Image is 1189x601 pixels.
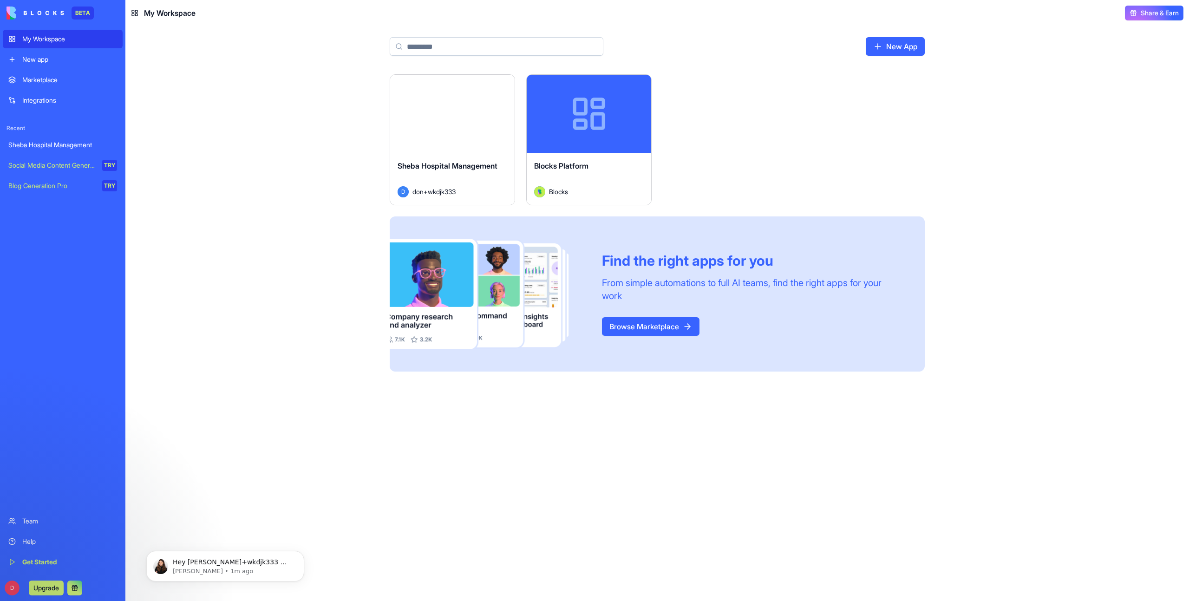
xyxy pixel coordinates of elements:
a: Blog Generation ProTRY [3,176,123,195]
span: Blocks [549,187,568,196]
button: Share & Earn [1125,6,1183,20]
div: Integrations [22,96,117,105]
a: Marketplace [3,71,123,89]
button: Upgrade [29,581,64,595]
a: Team [3,512,123,530]
a: Sheba Hospital Management [3,136,123,154]
span: don+wkdjk333 [412,187,456,196]
span: D [398,186,409,197]
span: Blocks Platform [534,161,588,170]
a: Blocks PlatformAvatarBlocks [526,74,652,205]
a: Help [3,532,123,551]
div: TRY [102,160,117,171]
div: Marketplace [22,75,117,85]
a: BETA [7,7,94,20]
iframe: Intercom notifications message [132,531,318,596]
a: Upgrade [29,583,64,592]
div: Sheba Hospital Management [8,140,117,150]
span: My Workspace [144,7,196,19]
img: Avatar [534,186,545,197]
a: Get Started [3,553,123,571]
span: Recent [3,124,123,132]
img: logo [7,7,64,20]
div: Get Started [22,557,117,567]
div: Social Media Content Generator [8,161,96,170]
span: Sheba Hospital Management [398,161,497,170]
div: Blog Generation Pro [8,181,96,190]
div: From simple automations to full AI teams, find the right apps for your work [602,276,902,302]
div: TRY [102,180,117,191]
div: BETA [72,7,94,20]
a: New app [3,50,123,69]
div: Help [22,537,117,546]
a: Sheba Hospital ManagementDdon+wkdjk333 [390,74,515,205]
a: Social Media Content GeneratorTRY [3,156,123,175]
div: Team [22,516,117,526]
a: My Workspace [3,30,123,48]
a: New App [866,37,925,56]
a: Browse Marketplace [602,317,699,336]
span: D [5,581,20,595]
div: Find the right apps for you [602,252,902,269]
img: Frame_181_egmpey.png [390,239,587,350]
span: Share & Earn [1141,8,1179,18]
a: Integrations [3,91,123,110]
div: New app [22,55,117,64]
div: My Workspace [22,34,117,44]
